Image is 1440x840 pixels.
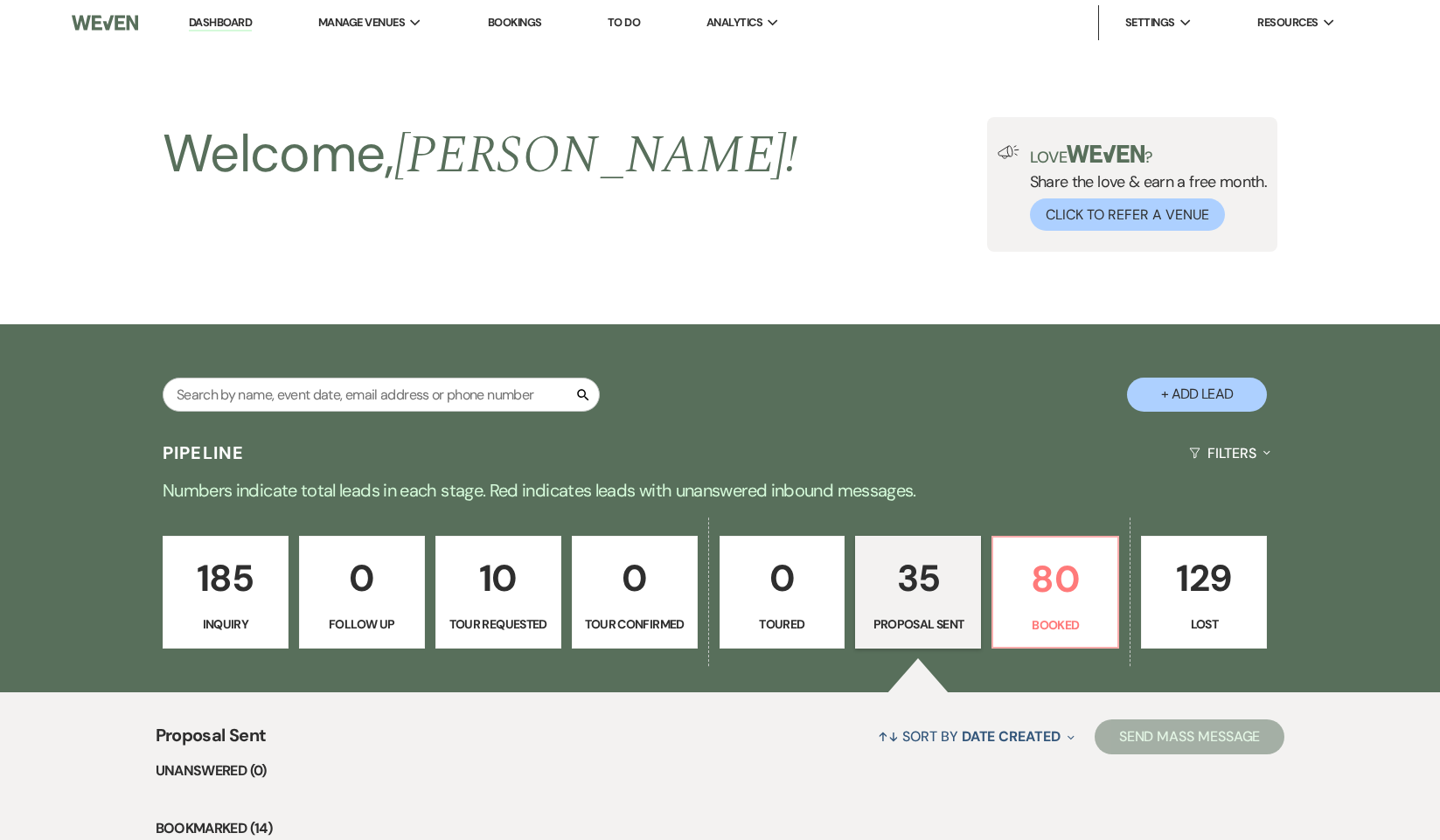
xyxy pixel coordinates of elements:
p: 10 [447,549,550,607]
p: Follow Up [310,614,414,634]
span: Proposal Sent [156,722,267,760]
img: weven-logo-green.svg [1067,145,1144,163]
span: Analytics [706,14,762,31]
p: 35 [866,549,970,607]
p: Love ? [1030,145,1268,165]
p: Lost [1152,614,1256,634]
a: 35Proposal Sent [855,536,981,649]
p: Tour Requested [447,614,550,634]
p: 0 [583,549,686,607]
span: Settings [1125,14,1175,31]
a: 0Toured [720,536,845,649]
button: Sort By Date Created [871,713,1081,760]
p: Toured [731,614,834,634]
a: 185Inquiry [163,536,289,649]
h2: Welcome, [163,117,798,192]
button: Click to Refer a Venue [1030,198,1225,231]
span: Date Created [962,727,1061,746]
button: + Add Lead [1127,378,1267,412]
img: loud-speaker-illustration.svg [998,145,1019,159]
button: Send Mass Message [1095,719,1285,754]
p: 185 [174,549,277,607]
a: 0Follow Up [299,536,425,649]
h3: Pipeline [163,441,245,465]
li: Bookmarked (14) [156,817,1285,840]
a: 0Tour Confirmed [572,536,698,649]
div: Share the love & earn a free month. [1019,145,1268,231]
p: Inquiry [174,614,277,634]
span: Manage Venues [318,14,405,31]
p: Tour Confirmed [583,614,686,634]
p: Booked [1004,615,1107,635]
img: Weven Logo [72,4,138,41]
a: Bookings [488,15,542,30]
span: Resources [1257,14,1318,31]
a: 10Tour Requested [435,536,561,649]
button: Filters [1182,430,1277,476]
p: 0 [731,549,834,607]
input: Search by name, event date, email address or phone number [163,378,600,412]
a: Dashboard [189,15,252,31]
p: 129 [1152,549,1256,607]
p: 0 [310,549,414,607]
p: 80 [1004,550,1107,608]
li: Unanswered (0) [156,760,1285,782]
a: 129Lost [1141,536,1267,649]
a: To Do [608,15,640,30]
span: [PERSON_NAME] ! [394,115,798,196]
span: ↑↓ [878,727,899,746]
p: Proposal Sent [866,614,970,634]
p: Numbers indicate total leads in each stage. Red indicates leads with unanswered inbound messages. [91,476,1350,504]
a: 80Booked [991,536,1119,649]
